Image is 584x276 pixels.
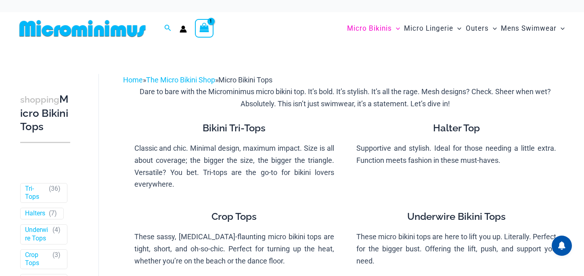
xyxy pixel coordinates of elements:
p: Dare to bare with the Microminimus micro bikini top. It’s bold. It’s stylish. It’s all the rage. ... [123,86,567,110]
span: ( ) [49,209,57,218]
span: shopping [20,95,59,105]
span: 4 [54,226,58,234]
a: Crop Tops [25,251,49,268]
a: Micro LingerieMenu ToggleMenu Toggle [402,16,463,41]
a: Tri-Tops [25,185,45,202]
a: Mens SwimwearMenu ToggleMenu Toggle [499,16,567,41]
span: ( ) [49,185,61,202]
a: Account icon link [180,25,187,33]
p: Classic and chic. Minimal design, maximum impact. Size is all about coverage; the bigger the size... [134,142,334,190]
h3: Micro Bikini Tops [20,93,70,134]
a: The Micro Bikini Shop [146,76,215,84]
h4: Bikini Tri-Tops [134,122,334,134]
span: 36 [51,185,58,192]
span: Micro Bikini Tops [218,76,272,84]
p: These micro bikini tops are here to lift you up. Literally. Perfect for the bigger bust. Offering... [356,231,556,267]
h4: Crop Tops [134,211,334,223]
img: MM SHOP LOGO FLAT [16,19,149,38]
span: Outers [466,18,489,39]
span: Mens Swimwear [501,18,557,39]
span: 7 [51,209,54,217]
a: Underwire Tops [25,226,49,243]
p: These sassy, [MEDICAL_DATA]-flaunting micro bikini tops are tight, short, and oh-so-chic. Perfect... [134,231,334,267]
span: » » [123,76,272,84]
span: 3 [54,251,58,259]
span: ( ) [52,251,61,268]
span: ( ) [52,226,61,243]
p: Supportive and stylish. Ideal for those needing a little extra. Function meets fashion in these m... [356,142,556,166]
span: Micro Bikinis [347,18,392,39]
span: Micro Lingerie [404,18,453,39]
a: Micro BikinisMenu ToggleMenu Toggle [345,16,402,41]
span: Menu Toggle [557,18,565,39]
a: Search icon link [164,23,172,34]
a: OutersMenu ToggleMenu Toggle [464,16,499,41]
a: Home [123,76,143,84]
span: Menu Toggle [453,18,461,39]
a: View Shopping Cart, 1 items [195,19,214,38]
span: Menu Toggle [489,18,497,39]
h4: Underwire Bikini Tops [356,211,556,223]
nav: Site Navigation [344,15,568,42]
span: Menu Toggle [392,18,400,39]
h4: Halter Top [356,122,556,134]
a: Halters [25,209,45,218]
